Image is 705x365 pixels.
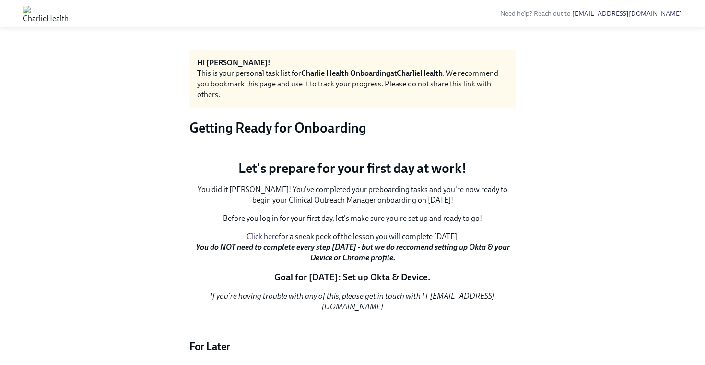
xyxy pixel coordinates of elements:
[301,69,390,78] strong: Charlie Health Onboarding
[189,213,516,224] p: Before you log in for your first day, let's make sure you're set up and ready to go!
[189,119,516,136] h3: Getting Ready for Onboarding
[197,58,270,67] strong: Hi [PERSON_NAME]!
[247,232,279,241] a: Click here
[500,10,682,18] span: Need help? Reach out to
[572,10,682,18] a: [EMAIL_ADDRESS][DOMAIN_NAME]
[397,69,443,78] strong: CharlieHealth
[196,243,510,262] strong: You do NOT need to complete every step [DATE] - but we do reccomend setting up Okta & your Device...
[189,271,516,283] p: Goal for [DATE]: Set up Okta & Device.
[210,292,495,311] em: If you're having trouble with any of this, please get in touch with IT [EMAIL_ADDRESS][DOMAIN_NAME]
[197,68,508,100] div: This is your personal task list for at . We recommend you bookmark this page and use it to track ...
[23,6,69,21] img: CharlieHealth
[189,184,516,206] p: You did it [PERSON_NAME]! You've completed your preboarding tasks and you're now ready to begin y...
[189,159,516,177] p: Let's prepare for your first day at work!
[189,231,516,263] p: for a sneak peek of the lesson you will complete [DATE].
[189,340,516,354] h4: For Later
